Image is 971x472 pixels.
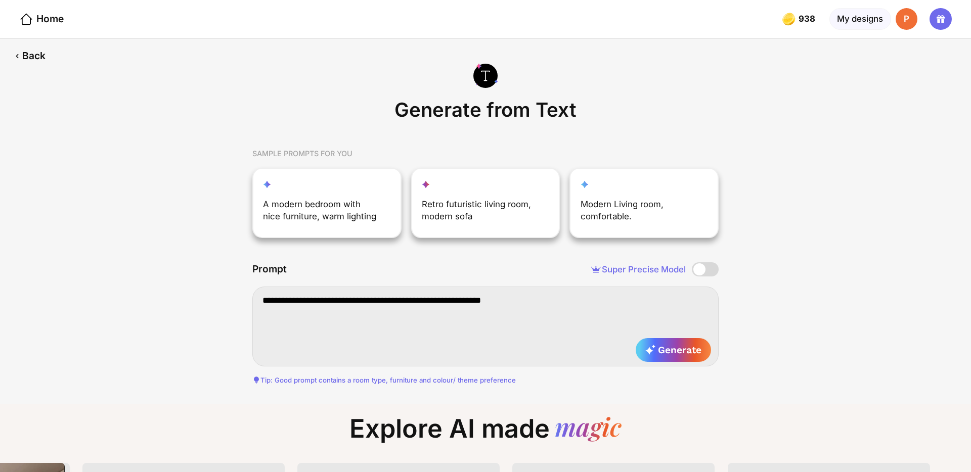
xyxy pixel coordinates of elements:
[252,376,719,384] div: Tip: Good prompt contains a room type, furniture and colour/ theme preference
[581,198,695,227] div: Modern Living room, comfortable.
[252,264,287,275] div: Prompt
[799,14,817,24] span: 938
[263,198,378,227] div: A modern bedroom with nice furniture, warm lighting
[252,139,719,168] div: SAMPLE PROMPTS FOR YOU
[555,413,622,444] div: magic
[422,180,430,188] img: fill-up-your-space-star-icon.svg
[829,8,891,30] div: My designs
[581,180,589,188] img: customization-star-icon.svg
[19,12,64,27] div: Home
[645,344,701,356] span: Generate
[422,198,537,227] div: Retro futuristic living room, modern sofa
[591,264,686,274] div: Super Precise Model
[263,180,271,188] img: reimagine-star-icon.svg
[473,63,498,88] img: generate-from-text-icon.svg
[389,95,581,129] div: Generate from Text
[896,8,917,30] div: P
[340,413,631,453] div: Explore AI made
